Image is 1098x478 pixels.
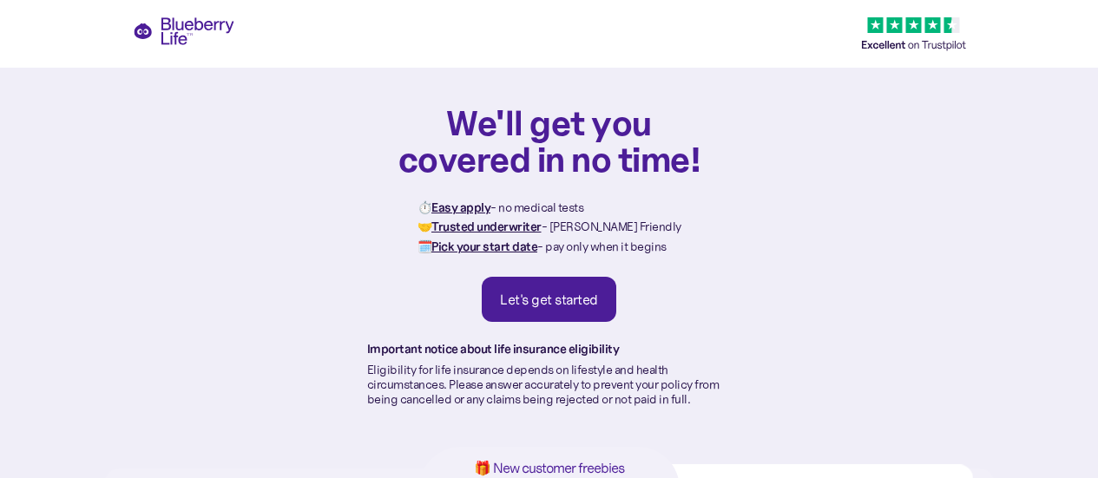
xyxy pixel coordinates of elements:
[431,219,542,234] strong: Trusted underwriter
[398,104,701,177] h1: We'll get you covered in no time!
[447,461,652,475] h1: 🎁 New customer freebies
[367,363,732,406] p: Eligibility for life insurance depends on lifestyle and health circumstances. Please answer accur...
[431,239,537,254] strong: Pick your start date
[500,291,598,308] div: Let's get started
[418,198,681,256] p: ⏱️ - no medical tests 🤝 - [PERSON_NAME] Friendly 🗓️ - pay only when it begins
[367,341,620,357] strong: Important notice about life insurance eligibility
[431,200,490,215] strong: Easy apply
[482,277,616,322] a: Let's get started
